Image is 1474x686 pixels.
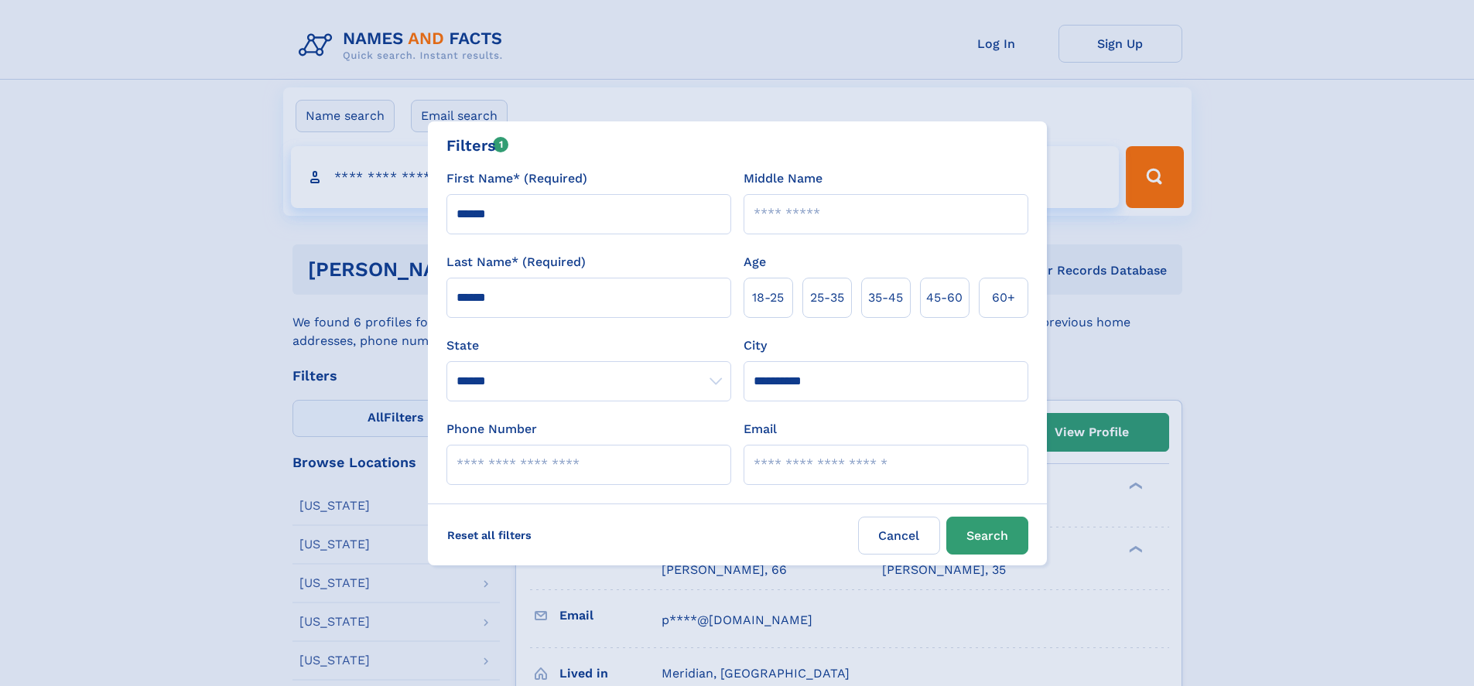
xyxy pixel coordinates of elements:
label: City [744,336,767,355]
label: Middle Name [744,169,822,188]
label: State [446,336,731,355]
span: 60+ [992,288,1015,307]
label: Email [744,420,777,439]
div: Filters [446,134,509,157]
span: 18‑25 [752,288,784,307]
label: Cancel [858,517,940,555]
label: First Name* (Required) [446,169,587,188]
span: 25‑35 [810,288,844,307]
label: Last Name* (Required) [446,253,586,271]
span: 45‑60 [926,288,963,307]
button: Search [946,517,1028,555]
span: 35‑45 [868,288,903,307]
label: Reset all filters [437,517,542,554]
label: Age [744,253,766,271]
label: Phone Number [446,420,537,439]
